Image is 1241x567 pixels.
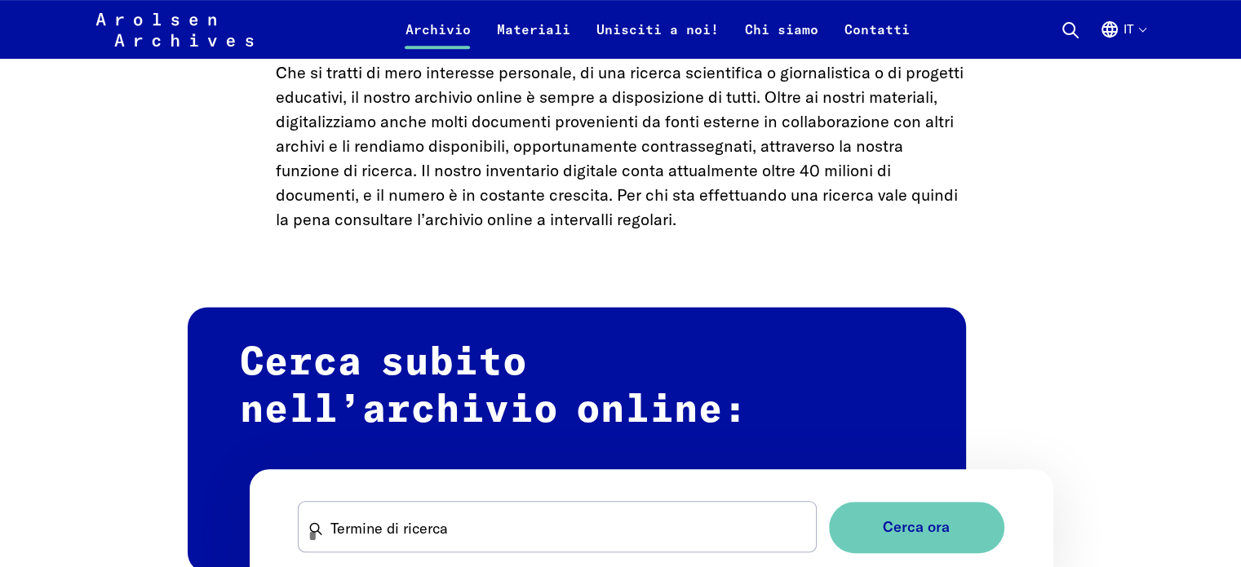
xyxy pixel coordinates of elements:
[831,20,922,59] a: Contatti
[829,502,1004,553] button: Cerca ora
[483,20,583,59] a: Materiali
[392,20,483,59] a: Archivio
[883,519,950,536] span: Cerca ora
[1100,20,1146,59] button: Italiano, selezione lingua
[276,60,966,232] p: Che si tratti di mero interesse personale, di una ricerca scientifica o giornalistica o di proget...
[583,20,731,59] a: Unisciti a noi!
[731,20,831,59] a: Chi siamo
[392,10,922,49] nav: Primaria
